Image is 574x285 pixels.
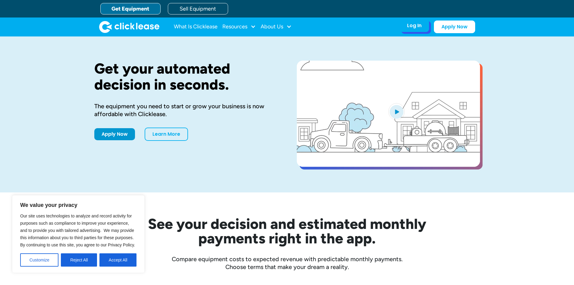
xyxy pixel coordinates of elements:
button: Customize [20,253,58,267]
img: Blue play button logo on a light blue circular background [388,103,405,120]
a: Apply Now [94,128,135,140]
button: Accept All [99,253,136,267]
div: We value your privacy [12,195,145,273]
a: Apply Now [434,21,475,33]
button: Reject All [61,253,97,267]
div: Log In [407,23,422,29]
h2: See your decision and estimated monthly payments right in the app. [118,217,456,245]
a: Sell Equipment [168,3,228,14]
a: open lightbox [297,61,480,167]
div: The equipment you need to start or grow your business is now affordable with Clicklease. [94,102,278,118]
img: Clicklease logo [99,21,159,33]
div: About Us [261,21,292,33]
a: What Is Clicklease [174,21,218,33]
span: Our site uses technologies to analyze and record activity for purposes such as compliance to impr... [20,214,135,247]
p: We value your privacy [20,201,136,209]
a: home [99,21,159,33]
a: Learn More [145,128,188,141]
div: Compare equipment costs to expected revenue with predictable monthly payments. Choose terms that ... [94,255,480,271]
h1: Get your automated decision in seconds. [94,61,278,93]
a: Get Equipment [100,3,161,14]
div: Resources [222,21,256,33]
